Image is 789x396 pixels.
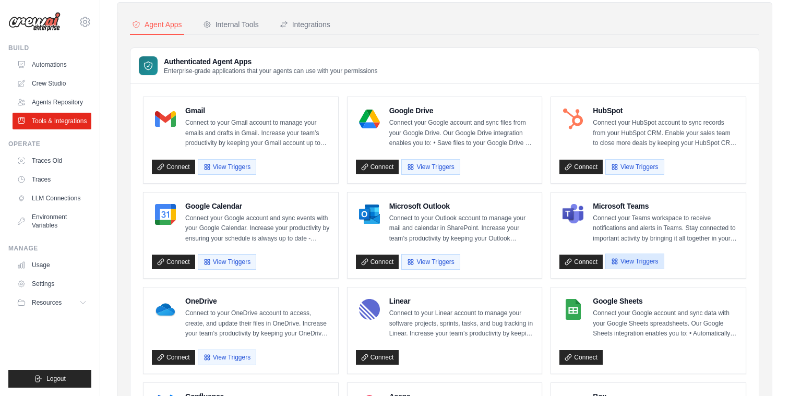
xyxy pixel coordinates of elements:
img: Google Sheets Logo [563,299,583,320]
p: Connect your Teams workspace to receive notifications and alerts in Teams. Stay connected to impo... [593,213,737,244]
span: Resources [32,298,62,307]
img: HubSpot Logo [563,109,583,129]
a: Connect [152,350,195,365]
h4: Microsoft Outlook [389,201,534,211]
img: OneDrive Logo [155,299,176,320]
button: View Triggers [605,159,664,175]
p: Connect to your Outlook account to manage your mail and calendar in SharePoint. Increase your tea... [389,213,534,244]
p: Connect to your Gmail account to manage your emails and drafts in Gmail. Increase your team’s pro... [185,118,330,149]
button: Resources [13,294,91,311]
button: Internal Tools [201,15,261,35]
span: Logout [46,375,66,383]
img: Google Drive Logo [359,109,380,129]
h4: Microsoft Teams [593,201,737,211]
h3: Authenticated Agent Apps [164,56,378,67]
button: View Triggers [198,159,256,175]
a: Traces Old [13,152,91,169]
button: View Triggers [401,254,460,270]
img: Gmail Logo [155,109,176,129]
a: Automations [13,56,91,73]
button: Integrations [278,15,332,35]
p: Connect to your Linear account to manage your software projects, sprints, tasks, and bug tracking... [389,308,534,339]
h4: OneDrive [185,296,330,306]
button: Logout [8,370,91,388]
a: Connect [356,160,399,174]
a: Usage [13,257,91,273]
a: Settings [13,275,91,292]
h4: Google Sheets [593,296,737,306]
a: Connect [356,255,399,269]
p: Connect your HubSpot account to sync records from your HubSpot CRM. Enable your sales team to clo... [593,118,737,149]
img: Microsoft Outlook Logo [359,204,380,225]
a: Tools & Integrations [13,113,91,129]
h4: Linear [389,296,534,306]
h4: Google Calendar [185,201,330,211]
button: Agent Apps [130,15,184,35]
img: Logo [8,12,61,32]
a: Connect [356,350,399,365]
div: Agent Apps [132,19,182,30]
button: View Triggers [605,254,664,269]
img: Google Calendar Logo [155,204,176,225]
button: View Triggers [198,350,256,365]
a: Connect [152,160,195,174]
p: Enterprise-grade applications that your agents can use with your permissions [164,67,378,75]
p: Connect to your OneDrive account to access, create, and update their files in OneDrive. Increase ... [185,308,330,339]
div: Build [8,44,91,52]
img: Linear Logo [359,299,380,320]
a: Connect [152,255,195,269]
p: Connect your Google account and sync data with your Google Sheets spreadsheets. Our Google Sheets... [593,308,737,339]
p: Connect your Google account and sync files from your Google Drive. Our Google Drive integration e... [389,118,534,149]
a: Connect [559,255,603,269]
h4: HubSpot [593,105,737,116]
a: Connect [559,160,603,174]
p: Connect your Google account and sync events with your Google Calendar. Increase your productivity... [185,213,330,244]
a: LLM Connections [13,190,91,207]
h4: Gmail [185,105,330,116]
div: Integrations [280,19,330,30]
button: View Triggers [401,159,460,175]
a: Connect [559,350,603,365]
div: Internal Tools [203,19,259,30]
button: View Triggers [198,254,256,270]
a: Agents Repository [13,94,91,111]
img: Microsoft Teams Logo [563,204,583,225]
a: Environment Variables [13,209,91,234]
h4: Google Drive [389,105,534,116]
a: Crew Studio [13,75,91,92]
div: Operate [8,140,91,148]
div: Manage [8,244,91,253]
a: Traces [13,171,91,188]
